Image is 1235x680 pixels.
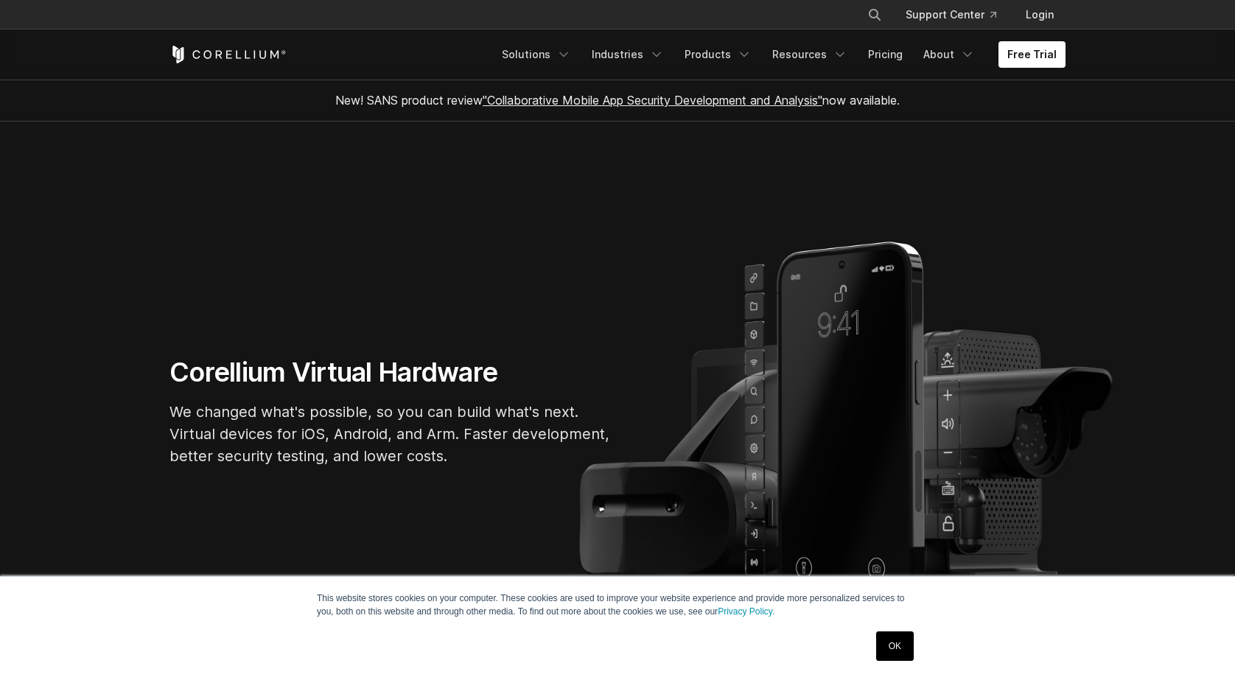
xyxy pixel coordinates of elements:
a: "Collaborative Mobile App Security Development and Analysis" [483,93,822,108]
a: Resources [763,41,856,68]
div: Navigation Menu [850,1,1066,28]
h1: Corellium Virtual Hardware [169,356,612,389]
p: This website stores cookies on your computer. These cookies are used to improve your website expe... [317,592,918,618]
a: Login [1014,1,1066,28]
button: Search [861,1,888,28]
a: Industries [583,41,673,68]
a: Solutions [493,41,580,68]
p: We changed what's possible, so you can build what's next. Virtual devices for iOS, Android, and A... [169,401,612,467]
a: About [914,41,984,68]
a: Corellium Home [169,46,287,63]
a: Products [676,41,760,68]
a: Free Trial [998,41,1066,68]
a: Support Center [894,1,1008,28]
a: Privacy Policy. [718,606,774,617]
span: New! SANS product review now available. [335,93,900,108]
div: Navigation Menu [493,41,1066,68]
a: Pricing [859,41,912,68]
a: OK [876,631,914,661]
